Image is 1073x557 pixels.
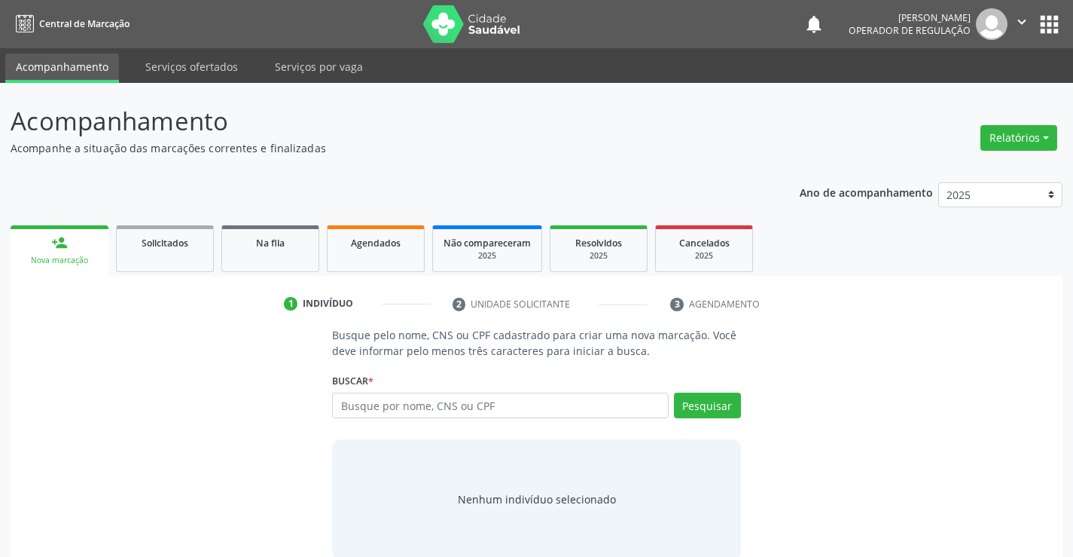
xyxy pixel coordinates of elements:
[458,491,616,507] div: Nenhum indivíduo selecionado
[351,237,401,249] span: Agendados
[679,237,730,249] span: Cancelados
[51,234,68,251] div: person_add
[1036,11,1062,38] button: apps
[303,297,353,311] div: Indivíduo
[5,54,119,83] a: Acompanhamento
[332,369,373,393] label: Buscar
[11,11,130,36] a: Central de Marcação
[800,182,933,201] p: Ano de acompanhamento
[666,250,742,262] div: 2025
[264,54,373,80] a: Serviços por vaga
[1014,14,1030,30] i: 
[39,17,130,30] span: Central de Marcação
[674,393,741,418] button: Pesquisar
[21,255,98,266] div: Nova marcação
[849,24,971,37] span: Operador de regulação
[11,103,747,140] p: Acompanhamento
[256,237,285,249] span: Na fila
[11,140,747,156] p: Acompanhe a situação das marcações correntes e finalizadas
[803,14,825,35] button: notifications
[849,11,971,24] div: [PERSON_NAME]
[444,237,531,249] span: Não compareceram
[1007,8,1036,40] button: 
[332,393,668,418] input: Busque por nome, CNS ou CPF
[575,237,622,249] span: Resolvidos
[332,327,740,359] p: Busque pelo nome, CNS ou CPF cadastrado para criar uma nova marcação. Você deve informar pelo men...
[444,250,531,262] div: 2025
[135,54,248,80] a: Serviços ofertados
[980,125,1057,151] button: Relatórios
[284,297,297,311] div: 1
[142,237,188,249] span: Solicitados
[976,8,1007,40] img: img
[561,250,636,262] div: 2025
